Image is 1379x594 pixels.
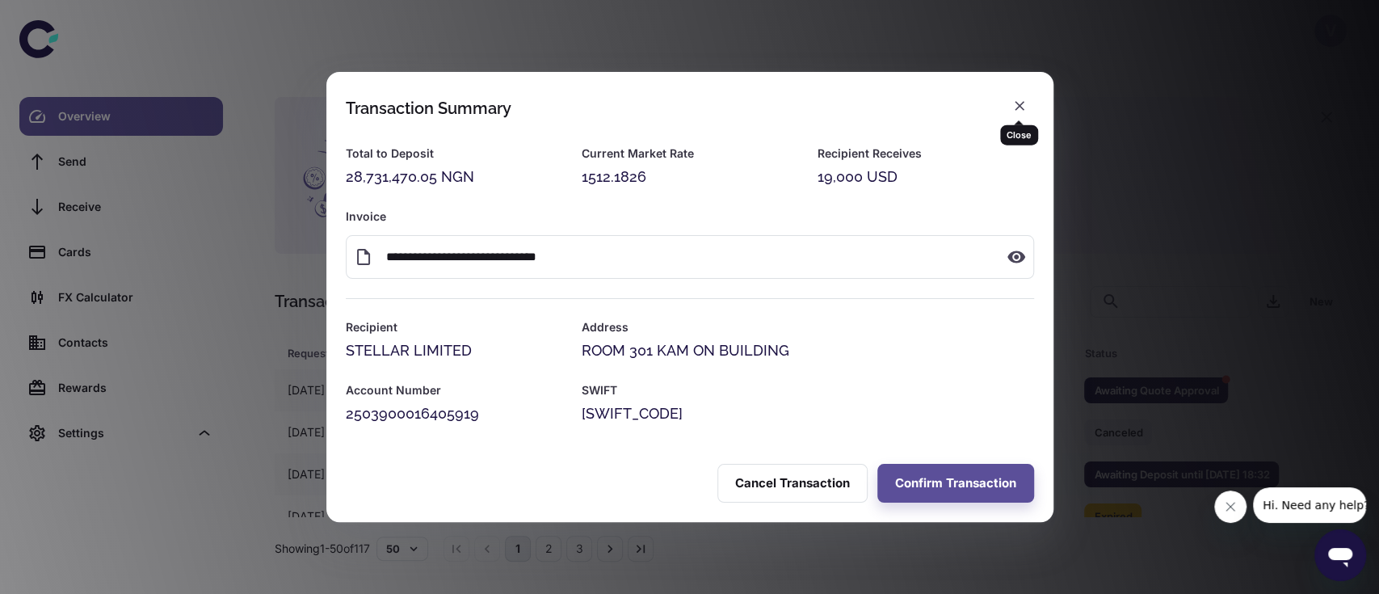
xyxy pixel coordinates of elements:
[581,402,1033,425] div: [SWIFT_CODE]
[346,318,562,336] h6: Recipient
[717,464,868,503] button: Cancel Transaction
[581,381,1033,399] h6: SWIFT
[877,464,1034,503] button: Confirm Transaction
[10,11,116,24] span: Hi. Need any help?
[346,381,562,399] h6: Account Number
[1253,487,1366,523] iframe: Message from company
[581,318,1033,336] h6: Address
[346,339,562,362] div: STELLAR LIMITED
[581,339,1033,362] div: ROOM 301 KAM ON BUILDING
[346,402,562,425] div: 2503900016405919
[1000,125,1038,145] div: Close
[346,166,562,188] div: 28,731,470.05 NGN
[346,145,562,162] h6: Total to Deposit
[581,166,797,188] div: 1512.1826
[1314,529,1366,581] iframe: Button to launch messaging window
[581,145,797,162] h6: Current Market Rate
[1214,491,1247,523] iframe: Close message
[817,166,1033,188] div: 19,000 USD
[346,99,511,118] div: Transaction Summary
[817,145,1033,162] h6: Recipient Receives
[346,208,1034,225] h6: Invoice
